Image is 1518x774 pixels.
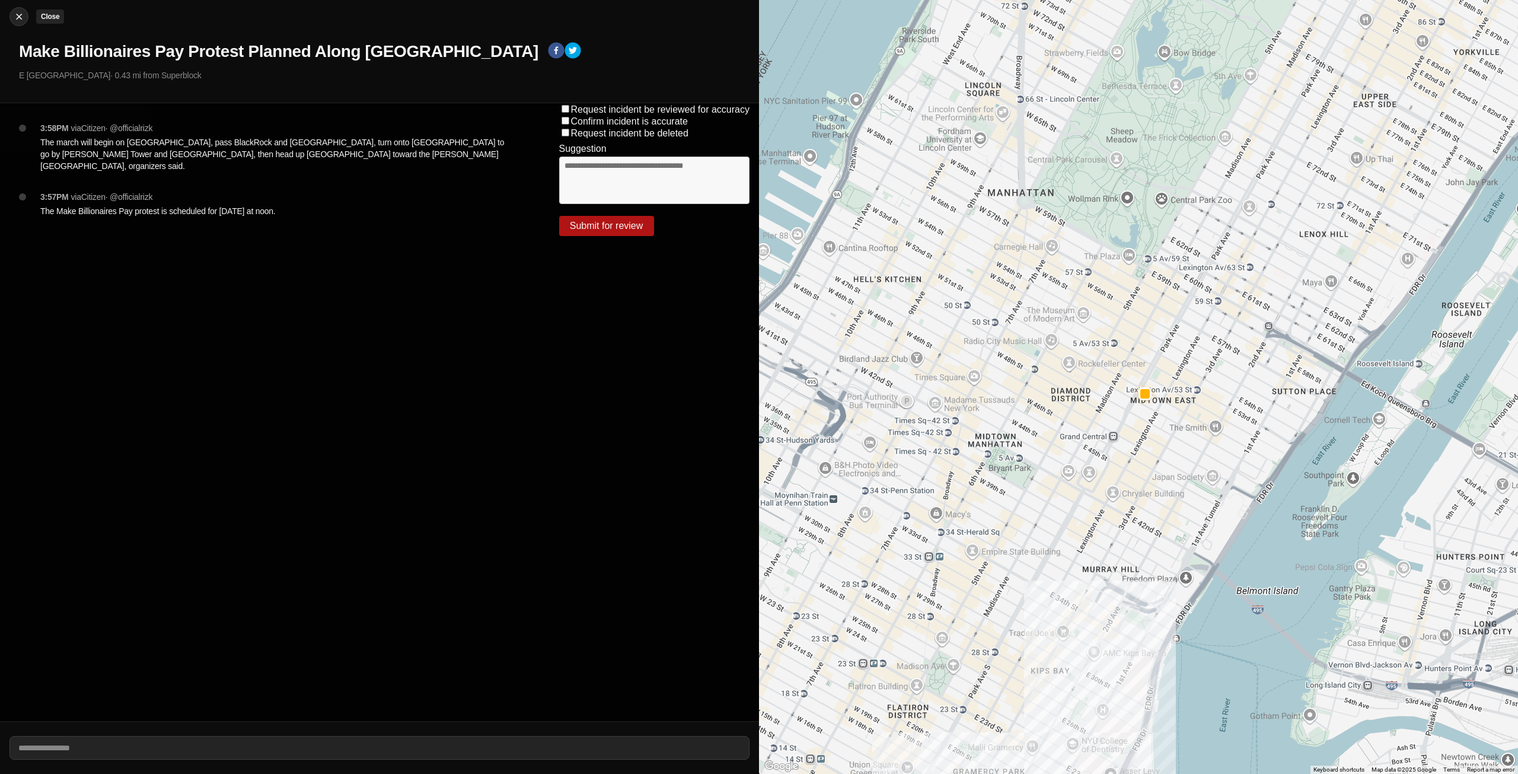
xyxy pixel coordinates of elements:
label: Confirm incident is accurate [571,116,688,126]
a: Terms (opens in new tab) [1443,766,1460,773]
span: Map data ©2025 Google [1372,766,1436,773]
button: facebook [548,42,565,61]
button: Submit for review [559,216,654,236]
label: Request incident be deleted [571,128,688,138]
p: via Citizen · @ officialrizk [71,122,153,134]
label: Request incident be reviewed for accuracy [571,104,750,114]
p: The march will begin on [GEOGRAPHIC_DATA], pass BlackRock and [GEOGRAPHIC_DATA], turn onto [GEOGR... [40,136,512,172]
img: cancel [13,11,25,23]
button: cancelClose [9,7,28,26]
small: Close [41,12,59,21]
a: Open this area in Google Maps (opens a new window) [762,759,801,774]
button: Keyboard shortcuts [1313,766,1364,774]
a: Report a map error [1467,766,1514,773]
p: via Citizen · @ officialrizk [71,191,153,203]
img: Google [762,759,801,774]
button: twitter [565,42,581,61]
p: E [GEOGRAPHIC_DATA] · 0.43 mi from Superblock [19,69,750,81]
p: 3:58PM [40,122,69,134]
h1: Make Billionaires Pay Protest Planned Along [GEOGRAPHIC_DATA] [19,41,538,62]
p: The Make Billionaires Pay protest is scheduled for [DATE] at noon. [40,205,512,217]
p: 3:57PM [40,191,69,203]
label: Suggestion [559,144,607,154]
